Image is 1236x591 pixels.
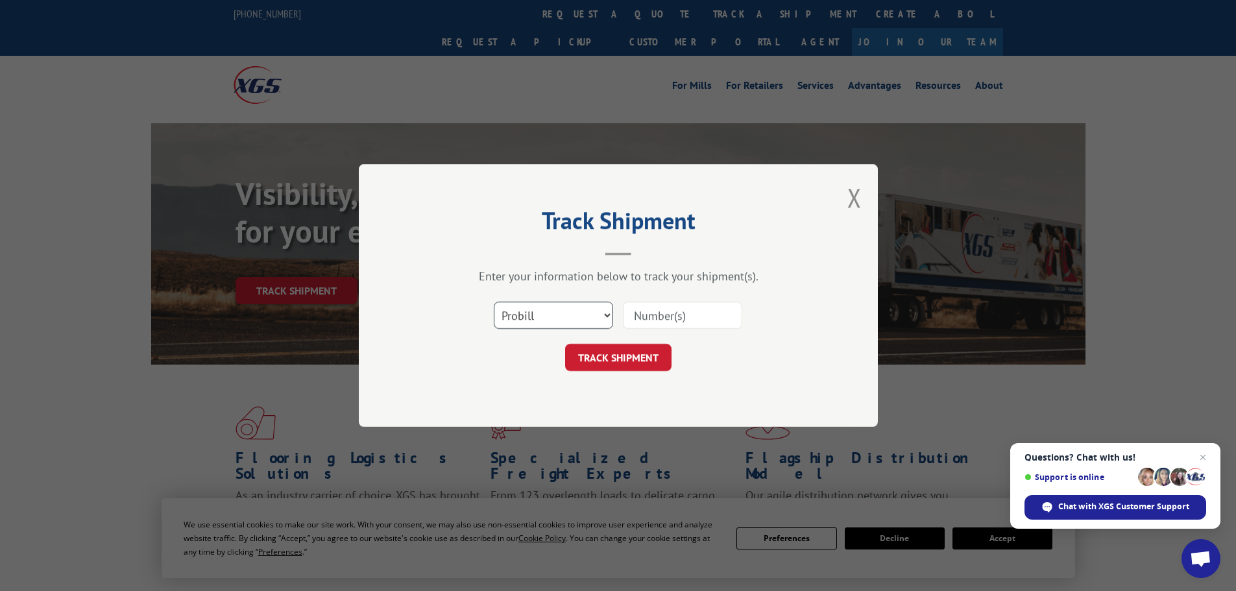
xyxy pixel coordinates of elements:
[424,211,813,236] h2: Track Shipment
[565,344,672,371] button: TRACK SHIPMENT
[1024,472,1133,482] span: Support is online
[847,180,862,215] button: Close modal
[1181,539,1220,578] a: Open chat
[1024,495,1206,520] span: Chat with XGS Customer Support
[424,269,813,283] div: Enter your information below to track your shipment(s).
[623,302,742,329] input: Number(s)
[1024,452,1206,463] span: Questions? Chat with us!
[1058,501,1189,513] span: Chat with XGS Customer Support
